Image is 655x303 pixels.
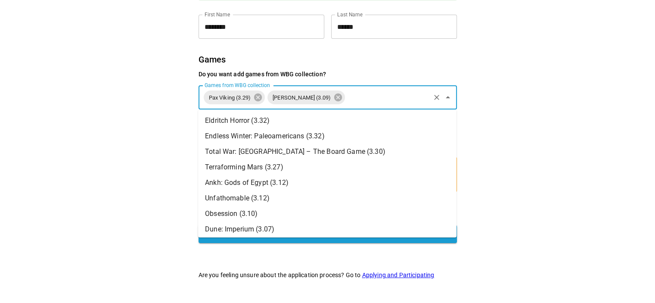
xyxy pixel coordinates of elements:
span: Pax Viking (3.29) [204,93,256,103]
p: Are you feeling unsure about the application process? Go to [199,271,457,279]
li: Terraforming Mars (3.27) [198,159,456,175]
li: Dune: Imperium (3.07) [198,222,456,237]
li: Unfathomable (3.12) [198,191,456,206]
div: [PERSON_NAME] (3.09) [267,91,345,104]
button: Close [442,91,454,103]
li: [GEOGRAPHIC_DATA] (3.05) [198,237,456,253]
h6: Games [199,53,457,66]
label: First Name [205,11,230,18]
li: Obsession (3.10) [198,206,456,222]
p: Do you want add games from WBG collection? [199,70,457,78]
li: Total War: [GEOGRAPHIC_DATA] – The Board Game (3.30) [198,144,456,159]
li: Ankh: Gods of Egypt (3.12) [198,175,456,191]
a: Applying and Participating [362,272,435,278]
li: Endless Winter: Paleoamericans (3.32) [198,128,456,144]
div: Pax Viking (3.29) [204,91,265,104]
span: [PERSON_NAME] (3.09) [267,93,336,103]
li: Eldritch Horror (3.32) [198,113,456,128]
label: Last Name [337,11,363,18]
button: Clear [431,91,443,103]
label: Games from WBG collection [205,81,270,89]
